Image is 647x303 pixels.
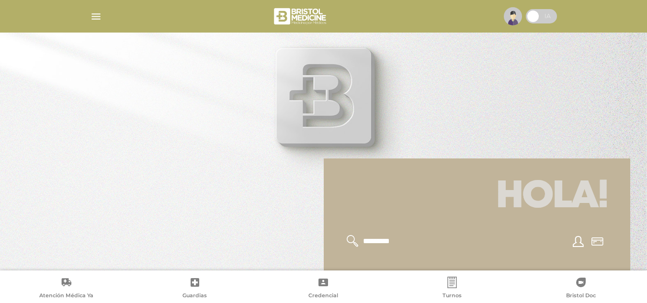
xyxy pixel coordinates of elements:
[335,170,619,224] h1: Hola!
[259,277,388,301] a: Credencial
[308,292,338,301] span: Credencial
[131,277,260,301] a: Guardias
[39,292,93,301] span: Atención Médica Ya
[443,292,462,301] span: Turnos
[90,11,102,22] img: Cober_menu-lines-white.svg
[388,277,517,301] a: Turnos
[2,277,131,301] a: Atención Médica Ya
[272,5,329,28] img: bristol-medicine-blanco.png
[516,277,645,301] a: Bristol Doc
[182,292,207,301] span: Guardias
[504,7,522,25] img: profile-placeholder.svg
[566,292,596,301] span: Bristol Doc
